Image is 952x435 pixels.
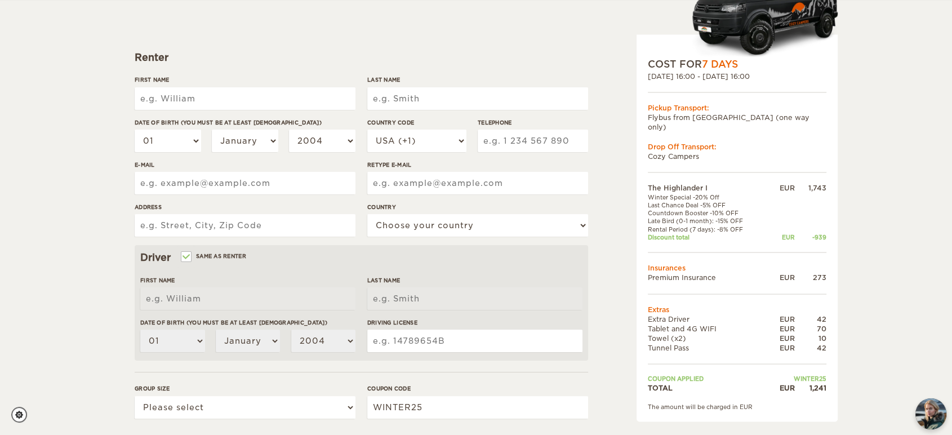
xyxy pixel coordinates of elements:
div: EUR [768,314,795,323]
label: First Name [135,76,355,84]
div: EUR [768,233,795,241]
a: Cookie settings [11,407,34,423]
label: Date of birth (You must be at least [DEMOGRAPHIC_DATA]) [140,318,355,327]
input: e.g. Street, City, Zip Code [135,214,355,237]
label: Retype E-mail [367,161,588,169]
div: EUR [768,333,795,343]
td: Extras [648,304,826,314]
div: 1,743 [795,183,826,193]
td: Countdown Booster -10% OFF [648,209,768,217]
input: e.g. example@example.com [367,172,588,194]
div: 1,241 [795,383,826,392]
label: Coupon code [367,384,588,393]
div: The amount will be charged in EUR [648,402,826,410]
td: WINTER25 [768,375,826,383]
label: Address [135,203,355,211]
input: e.g. William [135,87,355,110]
td: Flybus from [GEOGRAPHIC_DATA] (one way only) [648,112,826,131]
div: 42 [795,314,826,323]
label: First Name [140,276,355,285]
td: Insurances [648,263,826,273]
span: 7 Days [702,59,738,70]
div: Driver [140,251,582,264]
input: e.g. Smith [367,287,582,310]
div: 10 [795,333,826,343]
td: Cozy Campers [648,152,826,161]
div: Renter [135,51,588,64]
td: Extra Driver [648,314,768,323]
div: 70 [795,323,826,333]
div: 273 [795,273,826,282]
td: Discount total [648,233,768,241]
td: Last Chance Deal -5% OFF [648,201,768,208]
td: Rental Period (7 days): -8% OFF [648,225,768,233]
div: EUR [768,343,795,353]
label: Telephone [478,118,588,127]
div: EUR [768,183,795,193]
div: 42 [795,343,826,353]
input: e.g. William [140,287,355,310]
td: TOTAL [648,383,768,392]
div: EUR [768,323,795,333]
label: Date of birth (You must be at least [DEMOGRAPHIC_DATA]) [135,118,355,127]
label: Last Name [367,76,588,84]
input: e.g. example@example.com [135,172,355,194]
img: Freyja at Cozy Campers [915,398,946,429]
input: e.g. Smith [367,87,588,110]
label: Last Name [367,276,582,285]
input: Same as renter [182,254,189,261]
td: Coupon applied [648,375,768,383]
td: The Highlander I [648,183,768,193]
div: -939 [795,233,826,241]
td: Late Bird (0-1 month): -15% OFF [648,217,768,225]
input: e.g. 1 234 567 890 [478,130,588,152]
td: Tablet and 4G WIFI [648,323,768,333]
label: E-mail [135,161,355,169]
button: chat-button [915,398,946,429]
div: [DATE] 16:00 - [DATE] 16:00 [648,71,826,81]
div: EUR [768,273,795,282]
td: Winter Special -20% Off [648,193,768,201]
div: Drop Off Transport: [648,142,826,152]
div: EUR [768,383,795,392]
div: Pickup Transport: [648,103,826,112]
input: e.g. 14789654B [367,330,582,352]
td: Premium Insurance [648,273,768,282]
td: Tunnel Pass [648,343,768,353]
label: Country Code [367,118,466,127]
label: Driving License [367,318,582,327]
label: Group size [135,384,355,393]
td: Towel (x2) [648,333,768,343]
div: COST FOR [648,57,826,71]
label: Country [367,203,588,211]
label: Same as renter [182,251,246,261]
